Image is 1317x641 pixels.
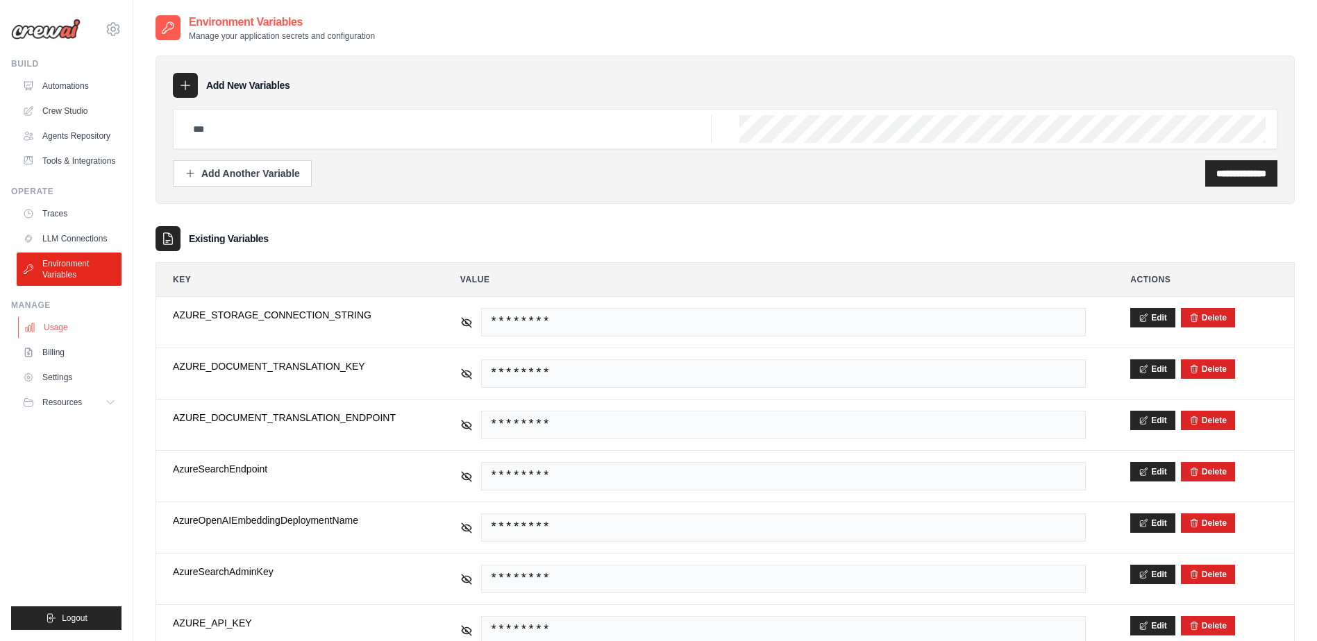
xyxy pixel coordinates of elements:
[42,397,82,408] span: Resources
[62,613,87,624] span: Logout
[1189,518,1227,529] button: Delete
[11,606,121,630] button: Logout
[206,78,290,92] h3: Add New Variables
[1189,569,1227,580] button: Delete
[1189,466,1227,477] button: Delete
[189,14,375,31] h2: Environment Variables
[173,160,312,187] button: Add Another Variable
[173,565,416,579] span: AzureSearchAdminKey
[17,125,121,147] a: Agents Repository
[1130,411,1175,430] button: Edit
[11,300,121,311] div: Manage
[1130,359,1175,379] button: Edit
[11,186,121,197] div: Operate
[173,616,416,630] span: AZURE_API_KEY
[1130,565,1175,584] button: Edit
[17,228,121,250] a: LLM Connections
[173,462,416,476] span: AzureSearchEndpoint
[173,513,416,527] span: AzureOpenAIEmbeddingDeploymentName
[1130,616,1175,635] button: Edit
[185,166,300,180] div: Add Another Variable
[1189,415,1227,426] button: Delete
[1189,364,1227,375] button: Delete
[17,75,121,97] a: Automations
[189,232,269,246] h3: Existing Variables
[11,58,121,69] div: Build
[11,19,81,40] img: Logo
[17,341,121,364] a: Billing
[1130,513,1175,533] button: Edit
[17,366,121,388] a: Settings
[1130,308,1175,327] button: Edit
[1189,312,1227,323] button: Delete
[17,391,121,413] button: Resources
[173,308,416,322] span: AZURE_STORAGE_CONNECTION_STRING
[18,316,123,339] a: Usage
[444,263,1102,296] th: Value
[1114,263,1294,296] th: Actions
[17,203,121,225] a: Traces
[1189,620,1227,631] button: Delete
[156,263,433,296] th: Key
[189,31,375,42] p: Manage your application secrets and configuration
[17,100,121,122] a: Crew Studio
[173,411,416,425] span: AZURE_DOCUMENT_TRANSLATION_ENDPOINT
[17,253,121,286] a: Environment Variables
[1130,462,1175,481] button: Edit
[173,359,416,373] span: AZURE_DOCUMENT_TRANSLATION_KEY
[17,150,121,172] a: Tools & Integrations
